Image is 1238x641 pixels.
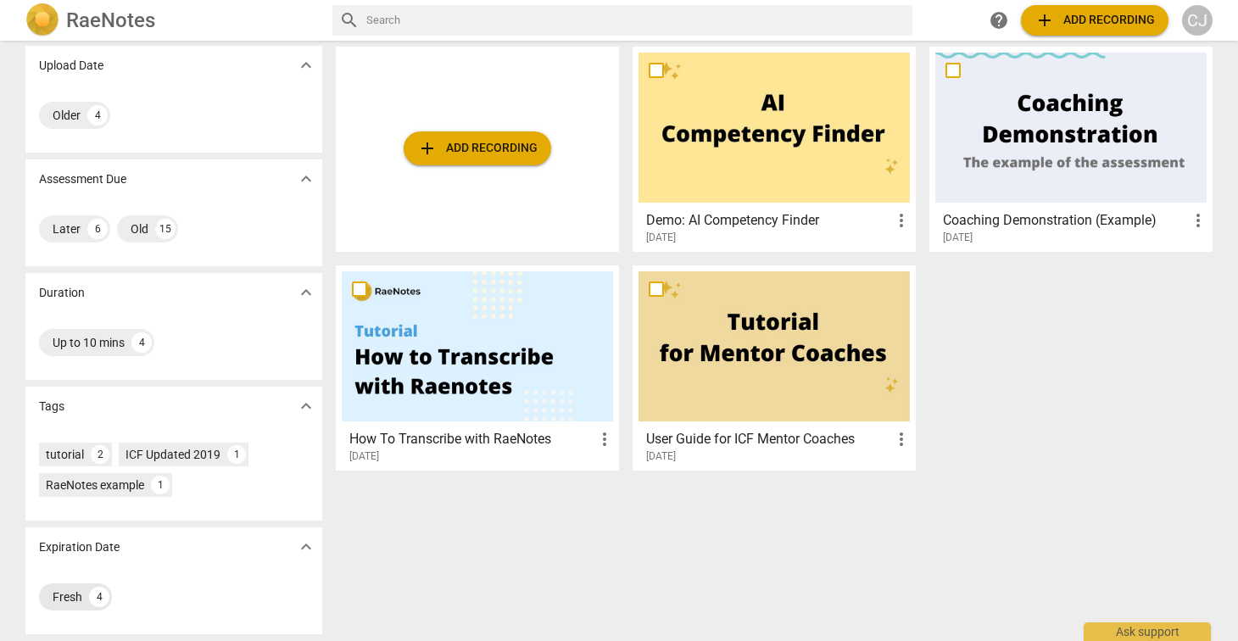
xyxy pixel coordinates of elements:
[296,169,316,189] span: expand_more
[989,10,1009,31] span: help
[293,534,319,560] button: Show more
[151,476,170,494] div: 1
[66,8,155,32] h2: RaeNotes
[646,449,676,464] span: [DATE]
[646,210,891,231] h3: Demo: AI Competency Finder
[39,398,64,415] p: Tags
[1034,10,1055,31] span: add
[91,445,109,464] div: 2
[39,538,120,556] p: Expiration Date
[25,3,319,37] a: LogoRaeNotes
[293,280,319,305] button: Show more
[646,429,891,449] h3: User Guide for ICF Mentor Coaches
[46,446,84,463] div: tutorial
[296,537,316,557] span: expand_more
[417,138,438,159] span: add
[293,393,319,419] button: Show more
[366,7,906,34] input: Search
[404,131,551,165] button: Upload
[46,477,144,493] div: RaeNotes example
[39,284,85,302] p: Duration
[943,210,1188,231] h3: Coaching Demonstration (Example)
[984,5,1014,36] a: Help
[53,588,82,605] div: Fresh
[1182,5,1213,36] button: CJ
[1188,210,1208,231] span: more_vert
[639,271,910,463] a: User Guide for ICF Mentor Coaches[DATE]
[39,57,103,75] p: Upload Date
[639,53,910,244] a: Demo: AI Competency Finder[DATE]
[342,271,613,463] a: How To Transcribe with RaeNotes[DATE]
[1084,622,1211,641] div: Ask support
[53,107,81,124] div: Older
[339,10,360,31] span: search
[125,446,220,463] div: ICF Updated 2019
[349,449,379,464] span: [DATE]
[296,396,316,416] span: expand_more
[296,282,316,303] span: expand_more
[89,587,109,607] div: 4
[1021,5,1168,36] button: Upload
[293,53,319,78] button: Show more
[227,445,246,464] div: 1
[891,429,912,449] span: more_vert
[131,220,148,237] div: Old
[891,210,912,231] span: more_vert
[25,3,59,37] img: Logo
[296,55,316,75] span: expand_more
[1034,10,1155,31] span: Add recording
[131,332,152,353] div: 4
[155,219,176,239] div: 15
[53,334,125,351] div: Up to 10 mins
[53,220,81,237] div: Later
[417,138,538,159] span: Add recording
[39,170,126,188] p: Assessment Due
[943,231,973,245] span: [DATE]
[935,53,1207,244] a: Coaching Demonstration (Example)[DATE]
[87,105,108,125] div: 4
[87,219,108,239] div: 6
[594,429,615,449] span: more_vert
[349,429,594,449] h3: How To Transcribe with RaeNotes
[293,166,319,192] button: Show more
[646,231,676,245] span: [DATE]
